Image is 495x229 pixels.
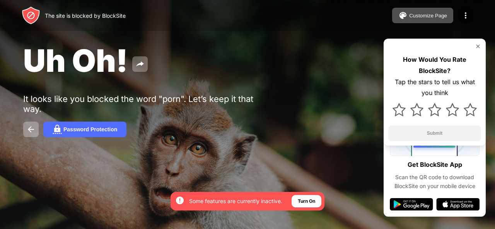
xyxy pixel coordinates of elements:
div: Turn On [298,197,315,205]
img: password.svg [53,125,62,134]
img: header-logo.svg [22,6,40,25]
img: google-play.svg [390,198,433,210]
button: Customize Page [392,8,453,23]
div: The site is blocked by BlockSite [45,12,126,19]
img: star.svg [446,103,459,116]
div: Password Protection [63,126,117,132]
img: menu-icon.svg [461,11,470,20]
button: Submit [388,126,481,141]
img: star.svg [410,103,423,116]
img: app-store.svg [436,198,480,210]
img: star.svg [393,103,406,116]
div: How Would You Rate BlockSite? [388,54,481,76]
div: Scan the QR code to download BlockSite on your mobile device [390,173,480,190]
span: Uh Oh! [23,42,128,79]
img: star.svg [428,103,441,116]
img: pallet.svg [398,11,408,20]
div: Tap the stars to tell us what you think [388,76,481,99]
div: Some features are currently inactive. [189,197,282,205]
img: error-circle-white.svg [175,196,184,205]
div: It looks like you blocked the word "porn". Let’s keep it that way. [23,94,262,114]
div: Customize Page [409,13,447,19]
img: rate-us-close.svg [475,43,481,49]
img: back.svg [26,125,36,134]
img: share.svg [135,59,145,69]
img: star.svg [464,103,477,116]
button: Password Protection [43,122,126,137]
